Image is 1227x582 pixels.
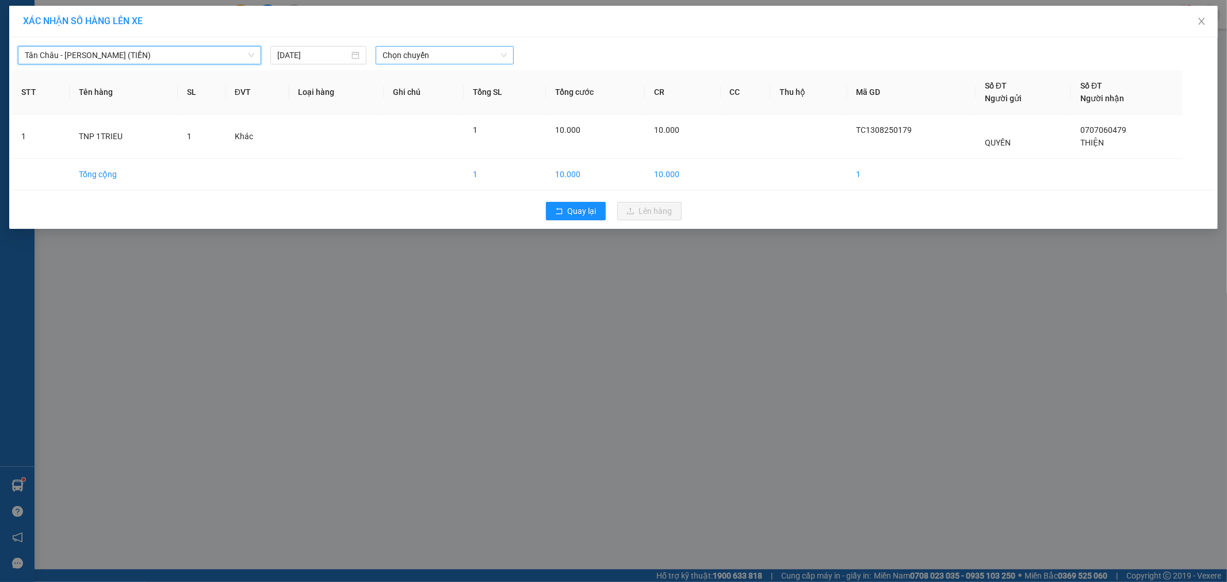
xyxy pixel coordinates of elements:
[12,70,70,114] th: STT
[289,70,384,114] th: Loại hàng
[617,202,682,220] button: uploadLên hàng
[25,47,254,64] span: Tân Châu - Hồ Chí Minh (TIỀN)
[857,125,912,135] span: TC1308250179
[70,114,177,159] td: TNP 1TRIEU
[546,70,645,114] th: Tổng cước
[546,159,645,190] td: 10.000
[473,125,477,135] span: 1
[1186,6,1218,38] button: Close
[277,49,349,62] input: 13/08/2025
[847,70,976,114] th: Mã GD
[568,205,597,217] span: Quay lại
[70,159,177,190] td: Tổng cộng
[1080,81,1102,90] span: Số ĐT
[383,47,507,64] span: Chọn chuyến
[645,70,721,114] th: CR
[464,70,546,114] th: Tổng SL
[464,159,546,190] td: 1
[770,70,847,114] th: Thu hộ
[1080,125,1126,135] span: 0707060479
[225,70,289,114] th: ĐVT
[1197,17,1206,26] span: close
[384,70,464,114] th: Ghi chú
[654,125,679,135] span: 10.000
[178,70,225,114] th: SL
[12,114,70,159] td: 1
[23,16,143,26] span: XÁC NHẬN SỐ HÀNG LÊN XE
[985,94,1022,103] span: Người gửi
[985,138,1011,147] span: QUYÊN
[1080,138,1104,147] span: THIỆN
[721,70,771,114] th: CC
[546,202,606,220] button: rollbackQuay lại
[225,114,289,159] td: Khác
[645,159,721,190] td: 10.000
[985,81,1007,90] span: Số ĐT
[847,159,976,190] td: 1
[555,125,580,135] span: 10.000
[70,70,177,114] th: Tên hàng
[555,207,563,216] span: rollback
[1080,94,1124,103] span: Người nhận
[187,132,192,141] span: 1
